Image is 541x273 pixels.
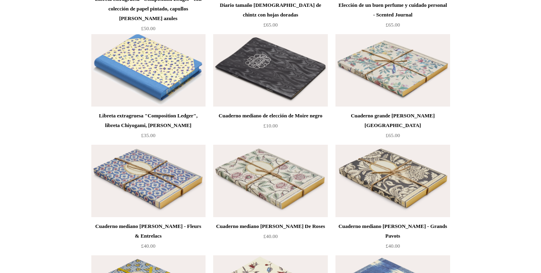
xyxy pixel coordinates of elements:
font: Elección de un buen perfume y cuidado personal - Scented Journal [339,2,447,18]
font: Cuaderno mediano [PERSON_NAME] - Fleurs & Entrelacs [95,223,202,239]
font: Cuaderno mediano de elección de Moire negro [219,113,323,119]
a: Cuaderno mediano Antoinette Poisson - Fleurs & Entrelacs Cuaderno mediano Antoinette Poisson - Fl... [91,145,206,217]
a: Cuaderno mediano de elección de Moire negro Cuaderno mediano de elección de Moire negro [213,34,327,107]
img: Cuaderno mediano Antoinette Poisson - Grands Pavots [335,145,450,217]
font: Cuaderno mediano [PERSON_NAME] - Grands Pavots [338,223,447,239]
font: £10.00 [263,123,278,129]
img: Libreta extragruesa "Composition Ledger", libreta Chiyogami, clavel dorado [91,34,206,107]
font: £40.00 [386,243,400,249]
font: £50.00 [141,25,156,31]
font: Cuaderno mediano [PERSON_NAME] De Roses [216,223,325,229]
img: Cuaderno mediano de elección de Moire negro [213,34,327,107]
font: £40.00 [263,233,278,239]
a: Diario tamaño [DEMOGRAPHIC_DATA] de chintz con hojas doradas £65.00 [213,0,327,33]
font: Diario tamaño [DEMOGRAPHIC_DATA] de chintz con hojas doradas [220,2,321,18]
img: Cuaderno grande Antoinette Poisson - Cantón [335,34,450,107]
a: Cuaderno mediano [PERSON_NAME] - Fleurs & Entrelacs £40.00 [91,222,206,255]
font: £65.00 [263,22,278,28]
font: Cuaderno grande [PERSON_NAME][GEOGRAPHIC_DATA] [351,113,435,128]
a: Cuaderno mediano [PERSON_NAME] De Roses £40.00 [213,222,327,255]
a: Libreta extragruesa "Composition Ledger", libreta Chiyogami, clavel dorado Libreta extragruesa "C... [91,34,206,107]
a: Cuaderno mediano de elección de Moire negro £10.00 [213,111,327,144]
a: Elección de un buen perfume y cuidado personal - Scented Journal £65.00 [335,0,450,33]
a: Cuaderno mediano [PERSON_NAME] - Grands Pavots £40.00 [335,222,450,255]
img: Cuaderno mediano Antoinette Poisson - Buisson De Roses [213,145,327,217]
font: £40.00 [141,243,156,249]
font: £65.00 [386,22,400,28]
a: Cuaderno grande [PERSON_NAME][GEOGRAPHIC_DATA] £65.00 [335,111,450,144]
a: Libreta extragruesa "Composition Ledger", libreta Chiyogami, [PERSON_NAME] £35.00 [91,111,206,144]
a: Cuaderno grande Antoinette Poisson - Cantón Cuaderno grande Antoinette Poisson - Cantón [335,34,450,107]
font: Libreta extragruesa "Composition Ledger", libreta Chiyogami, [PERSON_NAME] [99,113,197,128]
font: £65.00 [386,132,400,138]
font: £35.00 [141,132,156,138]
img: Cuaderno mediano Antoinette Poisson - Fleurs & Entrelacs [91,145,206,217]
a: Cuaderno mediano Antoinette Poisson - Grands Pavots Cuaderno mediano Antoinette Poisson - Grands ... [335,145,450,217]
a: Cuaderno mediano Antoinette Poisson - Buisson De Roses Cuaderno mediano Antoinette Poisson - Buis... [213,145,327,217]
